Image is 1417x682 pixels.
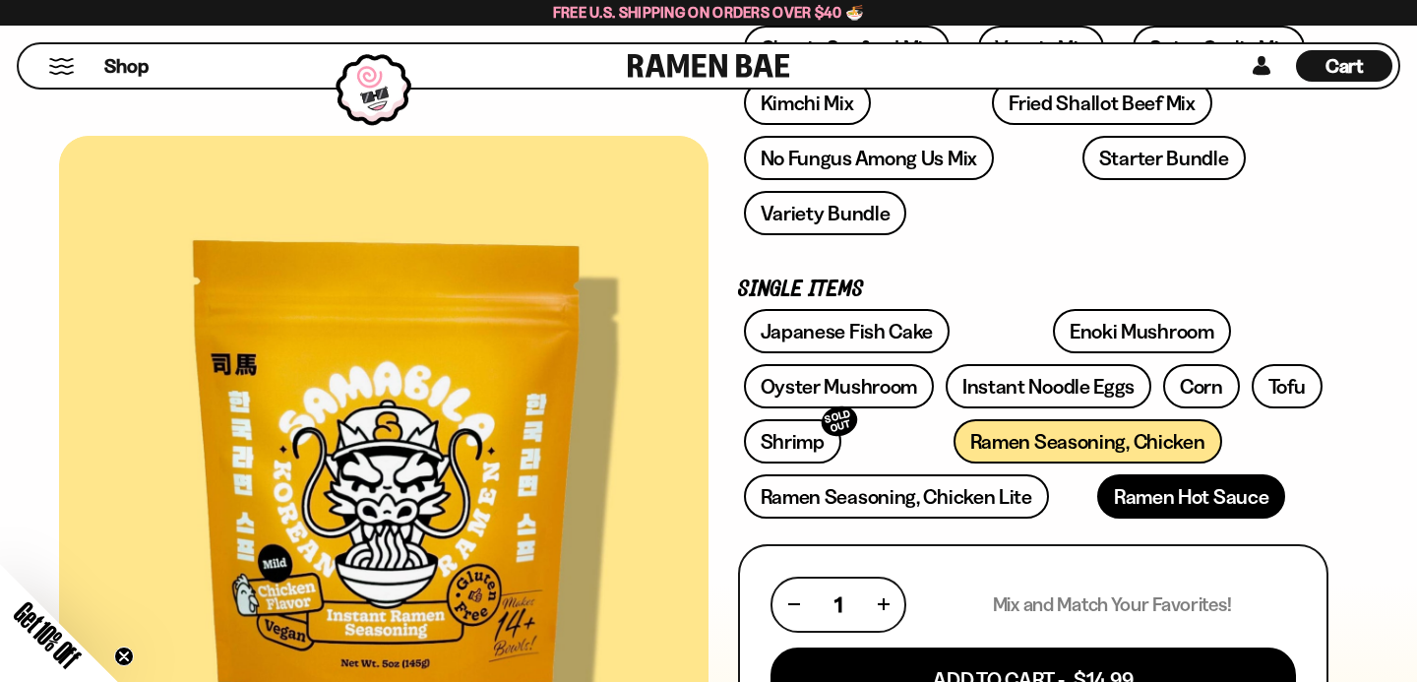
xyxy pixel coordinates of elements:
[1053,309,1231,353] a: Enoki Mushroom
[834,592,842,617] span: 1
[993,592,1232,617] p: Mix and Match Your Favorites!
[818,403,861,441] div: SOLD OUT
[1252,364,1323,408] a: Tofu
[1163,364,1240,408] a: Corn
[9,596,86,673] span: Get 10% Off
[104,50,149,82] a: Shop
[744,364,935,408] a: Oyster Mushroom
[744,136,994,180] a: No Fungus Among Us Mix
[553,3,865,22] span: Free U.S. Shipping on Orders over $40 🍜
[1082,136,1246,180] a: Starter Bundle
[114,647,134,666] button: Close teaser
[946,364,1151,408] a: Instant Noodle Eggs
[744,419,841,464] a: ShrimpSOLD OUT
[48,58,75,75] button: Mobile Menu Trigger
[744,191,907,235] a: Variety Bundle
[738,280,1328,299] p: Single Items
[1325,54,1364,78] span: Cart
[1296,44,1392,88] a: Cart
[104,53,149,80] span: Shop
[744,474,1049,519] a: Ramen Seasoning, Chicken Lite
[1097,474,1286,519] a: Ramen Hot Sauce
[744,309,951,353] a: Japanese Fish Cake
